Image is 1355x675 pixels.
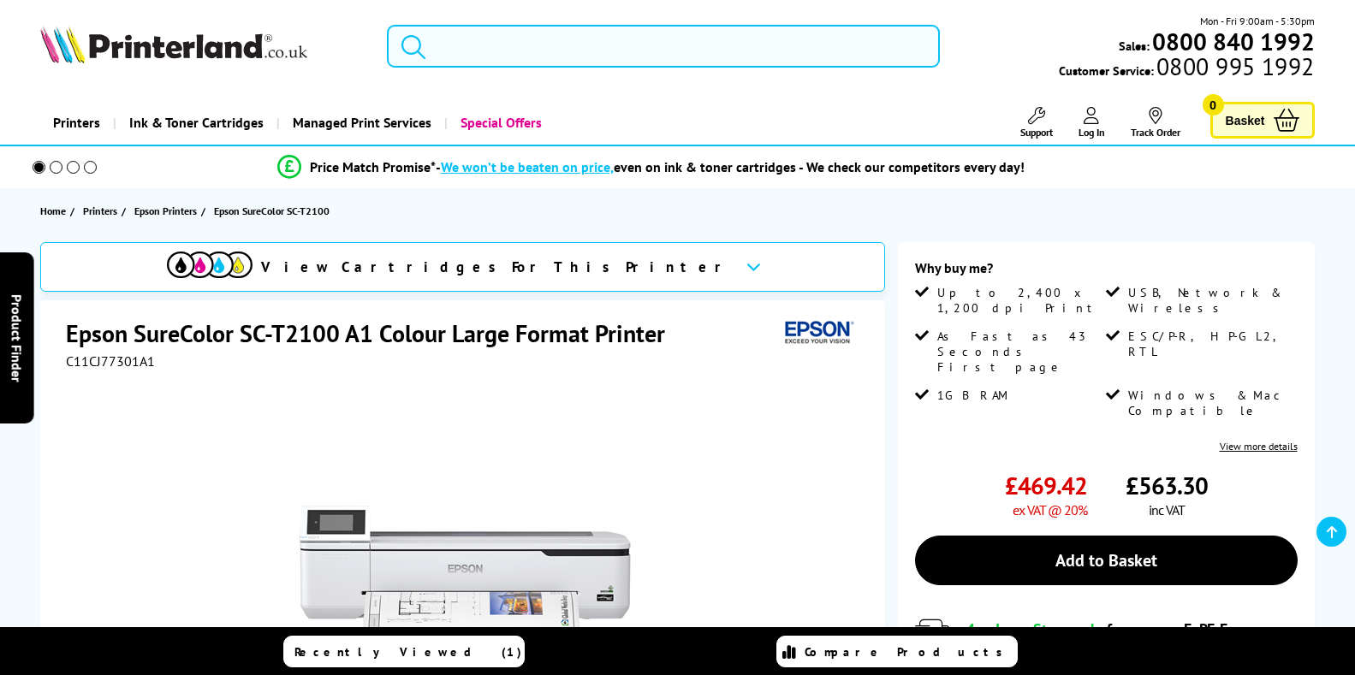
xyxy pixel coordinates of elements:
a: Home [40,202,70,220]
a: Compare Products [776,636,1018,667]
a: Printers [40,101,113,145]
span: 0 [1203,94,1224,115]
span: Printers [83,202,117,220]
span: Windows & Mac Compatible [1128,388,1293,418]
span: ex VAT @ 20% [1013,501,1087,518]
img: Epson [778,317,857,349]
span: Home [40,202,66,220]
span: 1GB RAM [937,388,1009,403]
a: Epson Printers [134,202,201,220]
span: £469.42 [1005,470,1087,501]
span: Up to 2,400 x 1,200 dpi Print [937,285,1102,316]
span: We won’t be beaten on price, [441,158,614,175]
span: £563.30 [1126,470,1208,501]
li: modal_Promise [9,152,1293,182]
div: for FREE Next Day Delivery [966,619,1297,659]
span: 4 In Stock [966,619,1107,639]
div: Why buy me? [915,259,1297,285]
span: ESC/P-R, HP-GL2, RTL [1128,329,1293,359]
span: Mon - Fri 9:00am - 5:30pm [1200,13,1315,29]
span: Epson Printers [134,202,197,220]
span: C11CJ77301A1 [66,352,155,370]
h1: Epson SureColor SC-T2100 A1 Colour Large Format Printer [66,317,682,349]
a: 0800 840 1992 [1150,33,1315,50]
span: Customer Service: [1059,58,1314,79]
span: Recently Viewed (1) [294,644,522,660]
span: Price Match Promise* [310,158,436,175]
span: Product Finder [9,293,26,382]
a: Recently Viewed (1) [283,636,525,667]
span: Support [1020,126,1053,139]
b: 0800 840 1992 [1152,26,1315,57]
span: Ink & Toner Cartridges [129,101,264,145]
a: Printers [83,202,122,220]
span: inc VAT [1149,501,1185,518]
a: Support [1020,107,1053,139]
a: Track Order [1131,107,1180,139]
span: Epson SureColor SC-T2100 [214,202,330,220]
a: Special Offers [444,101,555,145]
img: View Cartridges [167,252,253,278]
a: Basket 0 [1210,102,1315,139]
img: Printerland Logo [40,26,307,63]
span: Sales: [1119,38,1150,54]
a: Ink & Toner Cartridges [113,101,276,145]
span: Log In [1079,126,1105,139]
a: Log In [1079,107,1105,139]
a: Printerland Logo [40,26,365,67]
a: Epson SureColor SC-T2100 [214,202,334,220]
a: Add to Basket [915,536,1297,585]
a: View more details [1220,440,1298,453]
div: - even on ink & toner cartridges - We check our competitors every day! [436,158,1025,175]
span: Basket [1226,109,1265,132]
a: Managed Print Services [276,101,444,145]
span: Compare Products [805,644,1012,660]
span: 0800 995 1992 [1154,58,1314,74]
span: As Fast as 43 Seconds First page [937,329,1102,375]
span: View Cartridges For This Printer [261,258,732,276]
span: USB, Network & Wireless [1128,285,1293,316]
